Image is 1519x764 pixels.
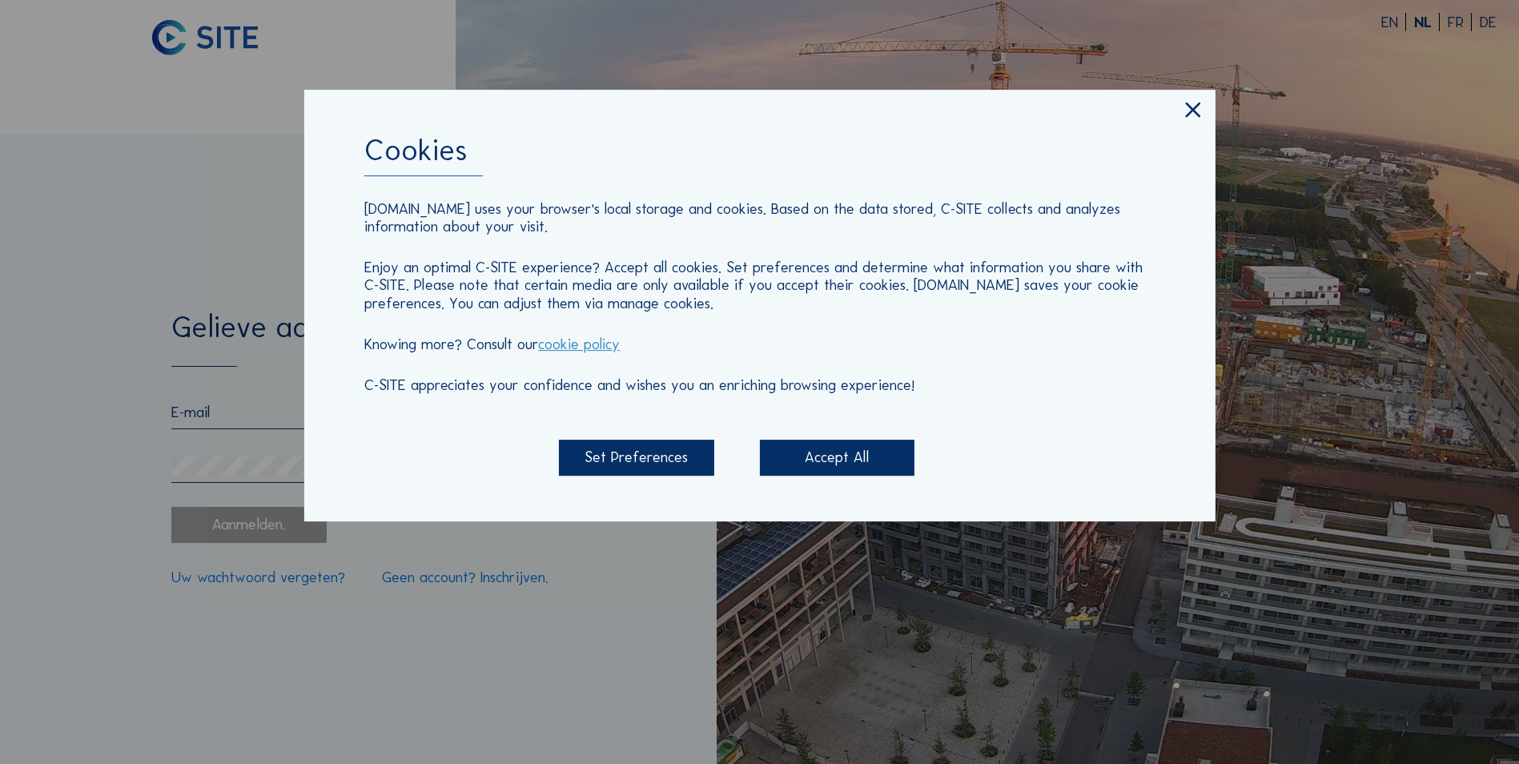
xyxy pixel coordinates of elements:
[364,376,1154,394] p: C-SITE appreciates your confidence and wishes you an enriching browsing experience!
[364,336,1154,353] p: Knowing more? Consult our
[538,335,620,353] a: cookie policy
[364,200,1154,236] p: [DOMAIN_NAME] uses your browser's local storage and cookies. Based on the data stored, C-SITE col...
[364,135,1154,177] div: Cookies
[760,440,914,476] div: Accept All
[364,259,1154,312] p: Enjoy an optimal C-SITE experience? Accept all cookies. Set preferences and determine what inform...
[559,440,713,476] div: Set Preferences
